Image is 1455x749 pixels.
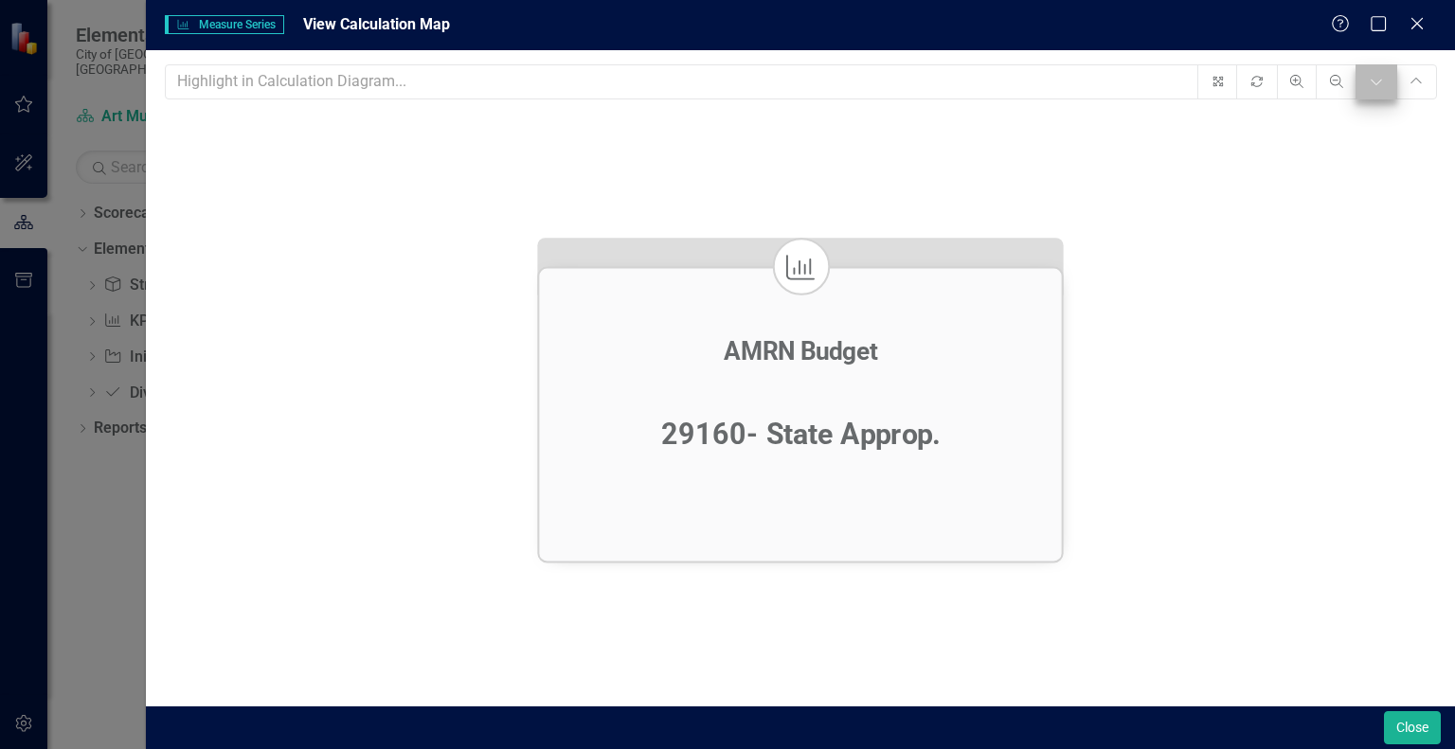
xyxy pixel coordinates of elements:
div: AMRN Budget [539,337,1061,366]
a: 29160- State Approp. [651,418,949,452]
span: Measure Series [165,15,284,34]
span: View Calculation Map [303,15,450,33]
div: 29160- State Approp. [660,418,940,452]
input: Highlight in Calculation Diagram... [165,64,1199,99]
button: Close [1384,711,1441,744]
